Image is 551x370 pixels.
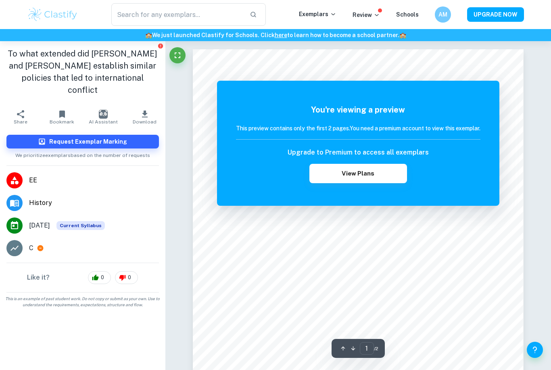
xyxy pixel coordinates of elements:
[309,164,407,183] button: View Plans
[353,10,380,19] p: Review
[50,119,74,125] span: Bookmark
[438,10,448,19] h6: AM
[467,7,524,22] button: UPGRADE NOW
[6,48,159,96] h1: To what extended did [PERSON_NAME] and [PERSON_NAME] establish similar policies that led to inter...
[123,274,136,282] span: 0
[89,119,118,125] span: AI Assistant
[374,345,378,352] span: / 2
[27,273,50,282] h6: Like it?
[41,106,82,128] button: Bookmark
[83,106,124,128] button: AI Assistant
[169,47,186,63] button: Fullscreen
[6,135,159,148] button: Request Exemplar Marking
[299,10,336,19] p: Exemplars
[56,221,105,230] span: Current Syllabus
[2,31,549,40] h6: We just launched Clastify for Schools. Click to learn how to become a school partner.
[3,296,162,308] span: This is an example of past student work. Do not copy or submit as your own. Use to understand the...
[133,119,157,125] span: Download
[124,106,165,128] button: Download
[145,32,152,38] span: 🏫
[99,110,108,119] img: AI Assistant
[56,221,105,230] div: This exemplar is based on the current syllabus. Feel free to refer to it for inspiration/ideas wh...
[29,176,159,185] span: EE
[29,243,33,253] p: C
[399,32,406,38] span: 🏫
[111,3,243,26] input: Search for any exemplars...
[396,11,419,18] a: Schools
[49,137,127,146] h6: Request Exemplar Marking
[15,148,150,159] span: We prioritize exemplars based on the number of requests
[236,124,480,133] h6: This preview contains only the first 2 pages. You need a premium account to view this exemplar.
[27,6,78,23] img: Clastify logo
[96,274,109,282] span: 0
[14,119,27,125] span: Share
[29,198,159,208] span: History
[435,6,451,23] button: AM
[527,342,543,358] button: Help and Feedback
[275,32,287,38] a: here
[29,221,50,230] span: [DATE]
[158,43,164,49] button: Report issue
[236,104,480,116] h5: You're viewing a preview
[288,148,429,157] h6: Upgrade to Premium to access all exemplars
